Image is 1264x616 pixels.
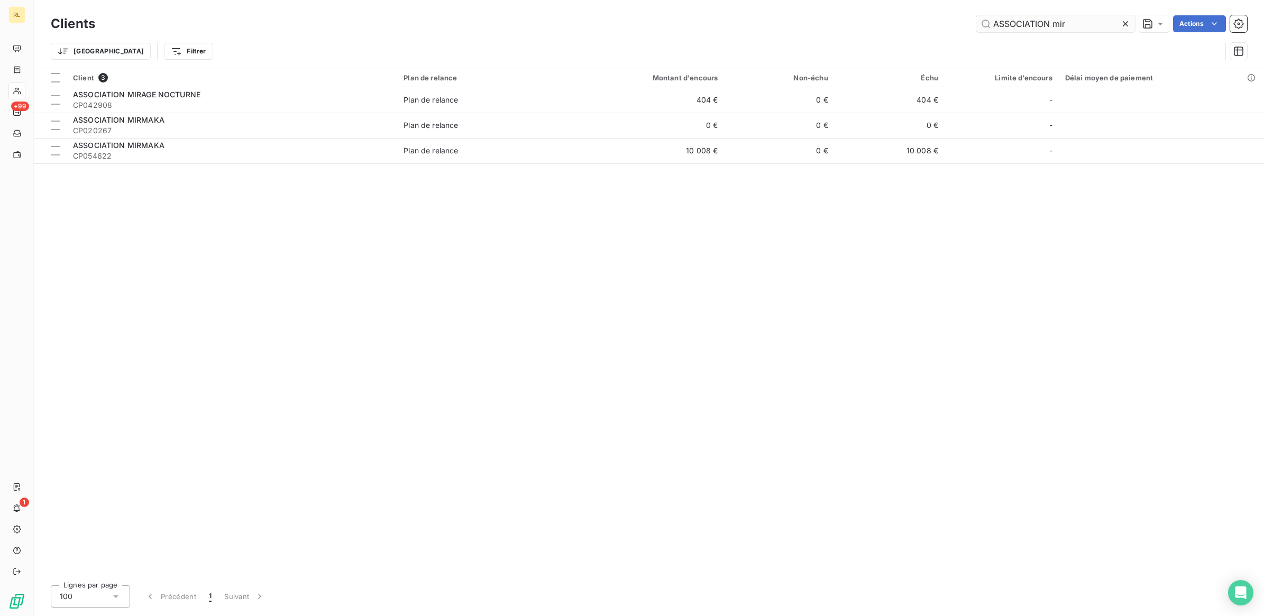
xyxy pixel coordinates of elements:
img: Logo LeanPay [8,593,25,610]
span: - [1049,120,1052,131]
h3: Clients [51,14,95,33]
span: ASSOCIATION MIRMAKA [73,141,164,150]
span: 1 [209,591,212,602]
span: CP054622 [73,151,391,161]
td: 0 € [576,113,724,138]
td: 404 € [835,87,945,113]
div: RL [8,6,25,23]
div: Non-échu [730,73,828,82]
td: 10 008 € [835,138,945,163]
button: Actions [1173,15,1226,32]
span: +99 [11,102,29,111]
td: 0 € [724,113,834,138]
div: Plan de relance [404,73,570,82]
button: Filtrer [164,43,213,60]
span: - [1049,145,1052,156]
div: Plan de relance [404,95,458,105]
span: ASSOCIATION MIRAGE NOCTURNE [73,90,200,99]
span: 3 [98,73,108,82]
span: CP020267 [73,125,391,136]
span: 1 [20,498,29,507]
td: 10 008 € [576,138,724,163]
td: 0 € [835,113,945,138]
span: 100 [60,591,72,602]
td: 0 € [724,138,834,163]
div: Échu [841,73,938,82]
button: 1 [203,585,218,608]
span: CP042908 [73,100,391,111]
td: 0 € [724,87,834,113]
div: Plan de relance [404,145,458,156]
button: Précédent [139,585,203,608]
div: Montant d'encours [583,73,718,82]
button: Suivant [218,585,271,608]
button: [GEOGRAPHIC_DATA] [51,43,151,60]
div: Plan de relance [404,120,458,131]
div: Limite d’encours [951,73,1052,82]
div: Open Intercom Messenger [1228,580,1253,605]
span: ASSOCIATION MIRMAKA [73,115,164,124]
input: Rechercher [976,15,1135,32]
span: - [1049,95,1052,105]
span: Client [73,73,94,82]
td: 404 € [576,87,724,113]
div: Délai moyen de paiement [1065,73,1258,82]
